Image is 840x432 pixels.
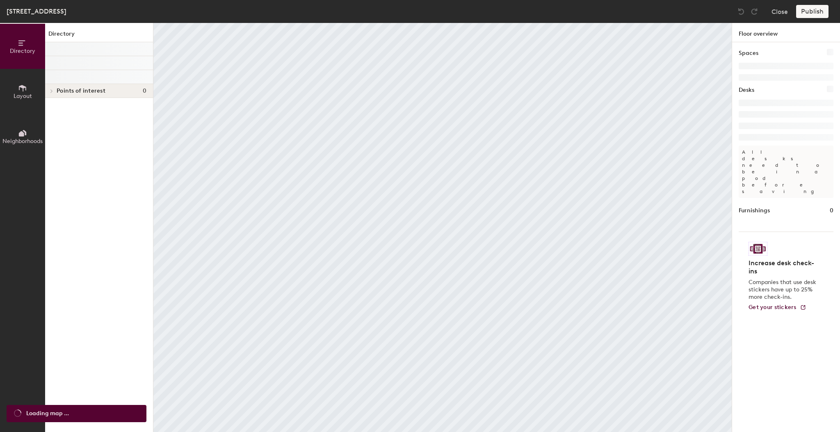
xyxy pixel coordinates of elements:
img: Undo [737,7,745,16]
img: Redo [750,7,758,16]
button: Close [772,5,788,18]
span: 0 [143,88,146,94]
a: Get your stickers [749,304,806,311]
p: All desks need to be in a pod before saving [739,146,833,198]
img: Sticker logo [749,242,767,256]
span: Points of interest [57,88,105,94]
span: Directory [10,48,35,55]
div: [STREET_ADDRESS] [7,6,66,16]
span: Loading map ... [26,409,69,418]
h1: Directory [45,30,153,42]
span: Neighborhoods [2,138,43,145]
span: Layout [14,93,32,100]
h1: Desks [739,86,754,95]
h1: 0 [830,206,833,215]
p: Companies that use desk stickers have up to 25% more check-ins. [749,279,819,301]
span: Get your stickers [749,304,797,311]
h1: Spaces [739,49,758,58]
h4: Increase desk check-ins [749,259,819,275]
h1: Floor overview [732,23,840,42]
h1: Furnishings [739,206,770,215]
